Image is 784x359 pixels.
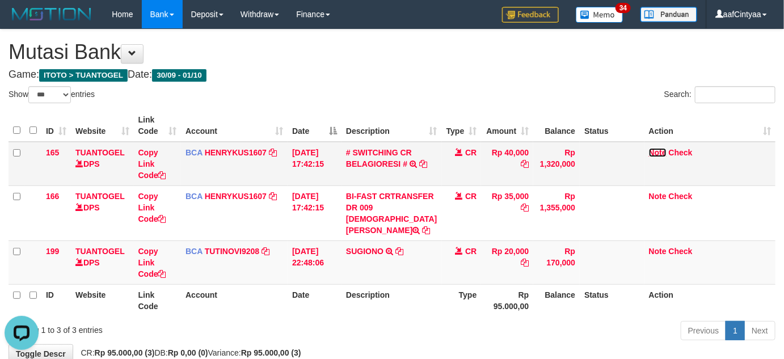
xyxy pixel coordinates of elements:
[669,148,693,157] a: Check
[181,284,288,316] th: Account
[71,142,134,186] td: DPS
[342,185,441,240] td: BI-FAST CRTRANSFER DR 009 [DEMOGRAPHIC_DATA][PERSON_NAME]
[465,247,477,256] span: CR
[46,247,59,256] span: 199
[726,321,745,340] a: 1
[9,86,95,103] label: Show entries
[75,348,301,357] span: CR: DB: Variance:
[71,240,134,284] td: DPS
[681,321,726,340] a: Previous
[205,247,259,256] a: TUTINOVI9208
[138,247,166,278] a: Copy Link Code
[533,240,580,284] td: Rp 170,000
[241,348,301,357] strong: Rp 95.000,00 (3)
[346,247,383,256] a: SUGIONO
[669,247,693,256] a: Check
[465,148,477,157] span: CR
[41,109,71,142] th: ID: activate to sort column ascending
[186,148,203,157] span: BCA
[669,192,693,201] a: Check
[521,258,529,267] a: Copy Rp 20,000 to clipboard
[644,284,775,316] th: Action
[71,185,134,240] td: DPS
[616,3,631,13] span: 34
[168,348,208,357] strong: Rp 0,00 (0)
[152,69,206,82] span: 30/09 - 01/10
[46,148,59,157] span: 165
[580,284,644,316] th: Status
[288,240,342,284] td: [DATE] 22:48:06
[75,148,125,157] a: TUANTOGEL
[521,203,529,212] a: Copy Rp 35,000 to clipboard
[134,284,182,316] th: Link Code
[502,7,559,23] img: Feedback.jpg
[644,109,775,142] th: Action: activate to sort column ascending
[442,284,482,316] th: Type
[95,348,155,357] strong: Rp 95.000,00 (3)
[342,109,441,142] th: Description: activate to sort column ascending
[288,142,342,186] td: [DATE] 17:42:15
[39,69,128,82] span: ITOTO > TUANTOGEL
[346,148,412,168] a: # SWITCHING CR BELAGIORESI #
[138,192,166,223] a: Copy Link Code
[9,320,318,336] div: Showing 1 to 3 of 3 entries
[288,185,342,240] td: [DATE] 17:42:15
[181,109,288,142] th: Account: activate to sort column ascending
[442,109,482,142] th: Type: activate to sort column ascending
[419,159,427,168] a: Copy # SWITCHING CR BELAGIORESI # to clipboard
[481,240,533,284] td: Rp 20,000
[576,7,623,23] img: Button%20Memo.svg
[342,284,441,316] th: Description
[649,148,667,157] a: Note
[481,109,533,142] th: Amount: activate to sort column ascending
[138,148,166,180] a: Copy Link Code
[664,86,775,103] label: Search:
[580,109,644,142] th: Status
[481,185,533,240] td: Rp 35,000
[269,192,277,201] a: Copy HENRYKUS1607 to clipboard
[695,86,775,103] input: Search:
[28,86,71,103] select: Showentries
[9,6,95,23] img: MOTION_logo.png
[269,148,277,157] a: Copy HENRYKUS1607 to clipboard
[640,7,697,22] img: panduan.png
[9,41,775,64] h1: Mutasi Bank
[521,159,529,168] a: Copy Rp 40,000 to clipboard
[481,284,533,316] th: Rp 95.000,00
[533,185,580,240] td: Rp 1,355,000
[75,247,125,256] a: TUANTOGEL
[422,226,430,235] a: Copy BI-FAST CRTRANSFER DR 009 MUHAMMAD FURKAN to clipboard
[71,284,134,316] th: Website
[75,192,125,201] a: TUANTOGEL
[481,142,533,186] td: Rp 40,000
[533,284,580,316] th: Balance
[465,192,477,201] span: CR
[744,321,775,340] a: Next
[186,192,203,201] span: BCA
[5,5,39,39] button: Open LiveChat chat widget
[395,247,403,256] a: Copy SUGIONO to clipboard
[288,109,342,142] th: Date: activate to sort column descending
[533,109,580,142] th: Balance
[649,247,667,256] a: Note
[41,284,71,316] th: ID
[71,109,134,142] th: Website: activate to sort column ascending
[186,247,203,256] span: BCA
[205,192,267,201] a: HENRYKUS1607
[9,69,775,81] h4: Game: Date:
[262,247,269,256] a: Copy TUTINOVI9208 to clipboard
[205,148,267,157] a: HENRYKUS1607
[533,142,580,186] td: Rp 1,320,000
[649,192,667,201] a: Note
[288,284,342,316] th: Date
[46,192,59,201] span: 166
[134,109,182,142] th: Link Code: activate to sort column ascending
